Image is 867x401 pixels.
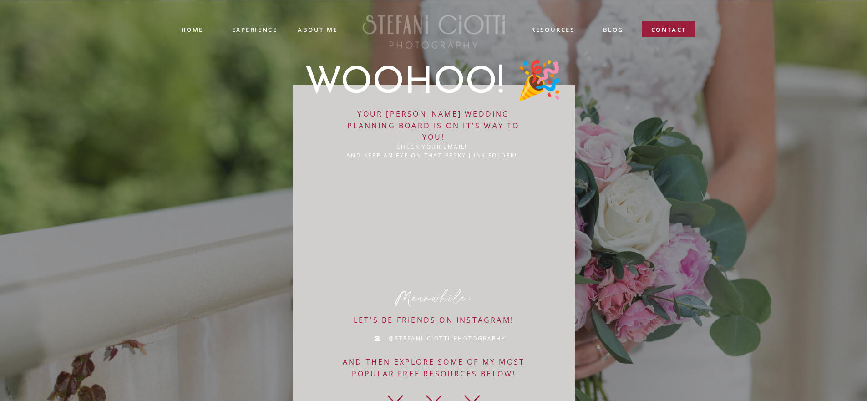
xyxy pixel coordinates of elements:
[531,25,576,36] a: resources
[326,356,542,380] a: And then EXPLORE some of my most popular free resources below!
[375,290,493,307] p: Meanwhile:
[298,25,338,33] a: ABOUT ME
[603,25,624,36] a: blog
[181,25,203,34] a: Home
[232,25,277,32] a: experience
[351,315,517,323] a: Let's be friends on instagram!
[344,142,521,164] p: check your email! And keep an eye on that pesky junk folder!
[651,25,687,38] a: contact
[389,334,505,344] a: @Stefani_Ciotti_Photography
[294,65,573,98] h1: WOOHOO! 🎉
[344,142,521,164] a: check your email!And keep an eye on that pesky junk folder!
[345,108,522,134] a: Your [PERSON_NAME] wedding planning board is on it's way to you!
